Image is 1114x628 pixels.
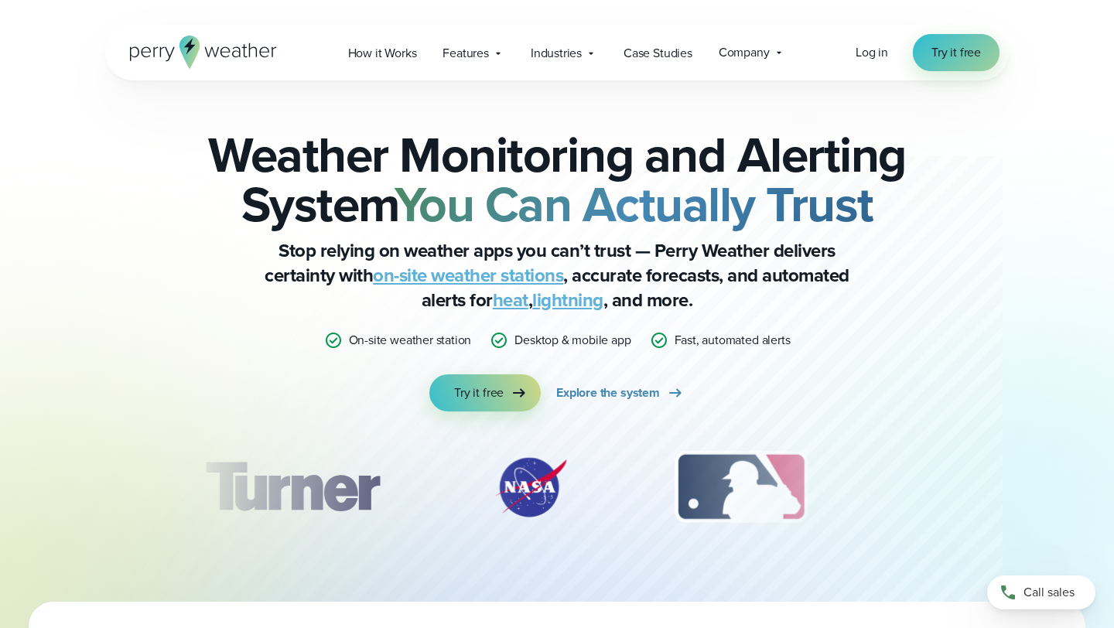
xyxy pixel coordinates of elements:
[913,34,1000,71] a: Try it free
[493,286,528,314] a: heat
[719,43,770,62] span: Company
[556,374,685,411] a: Explore the system
[659,449,822,526] img: MLB.svg
[531,44,582,63] span: Industries
[349,331,472,350] p: On-site weather station
[624,44,692,63] span: Case Studies
[183,449,402,526] div: 1 of 12
[477,449,585,526] div: 2 of 12
[248,238,866,312] p: Stop relying on weather apps you can’t trust — Perry Weather delivers certainty with , accurate f...
[856,43,888,62] a: Log in
[183,130,931,229] h2: Weather Monitoring and Alerting System
[514,331,630,350] p: Desktop & mobile app
[556,384,660,402] span: Explore the system
[931,43,981,62] span: Try it free
[856,43,888,61] span: Log in
[348,44,417,63] span: How it Works
[477,449,585,526] img: NASA.svg
[532,286,603,314] a: lightning
[454,384,504,402] span: Try it free
[183,449,931,534] div: slideshow
[335,37,430,69] a: How it Works
[675,331,791,350] p: Fast, automated alerts
[373,261,563,289] a: on-site weather stations
[395,168,873,241] strong: You Can Actually Trust
[987,575,1095,609] a: Call sales
[443,44,489,63] span: Features
[897,449,1021,526] img: PGA.svg
[659,449,822,526] div: 3 of 12
[897,449,1021,526] div: 4 of 12
[183,449,402,526] img: Turner-Construction_1.svg
[610,37,706,69] a: Case Studies
[1023,583,1075,602] span: Call sales
[429,374,541,411] a: Try it free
